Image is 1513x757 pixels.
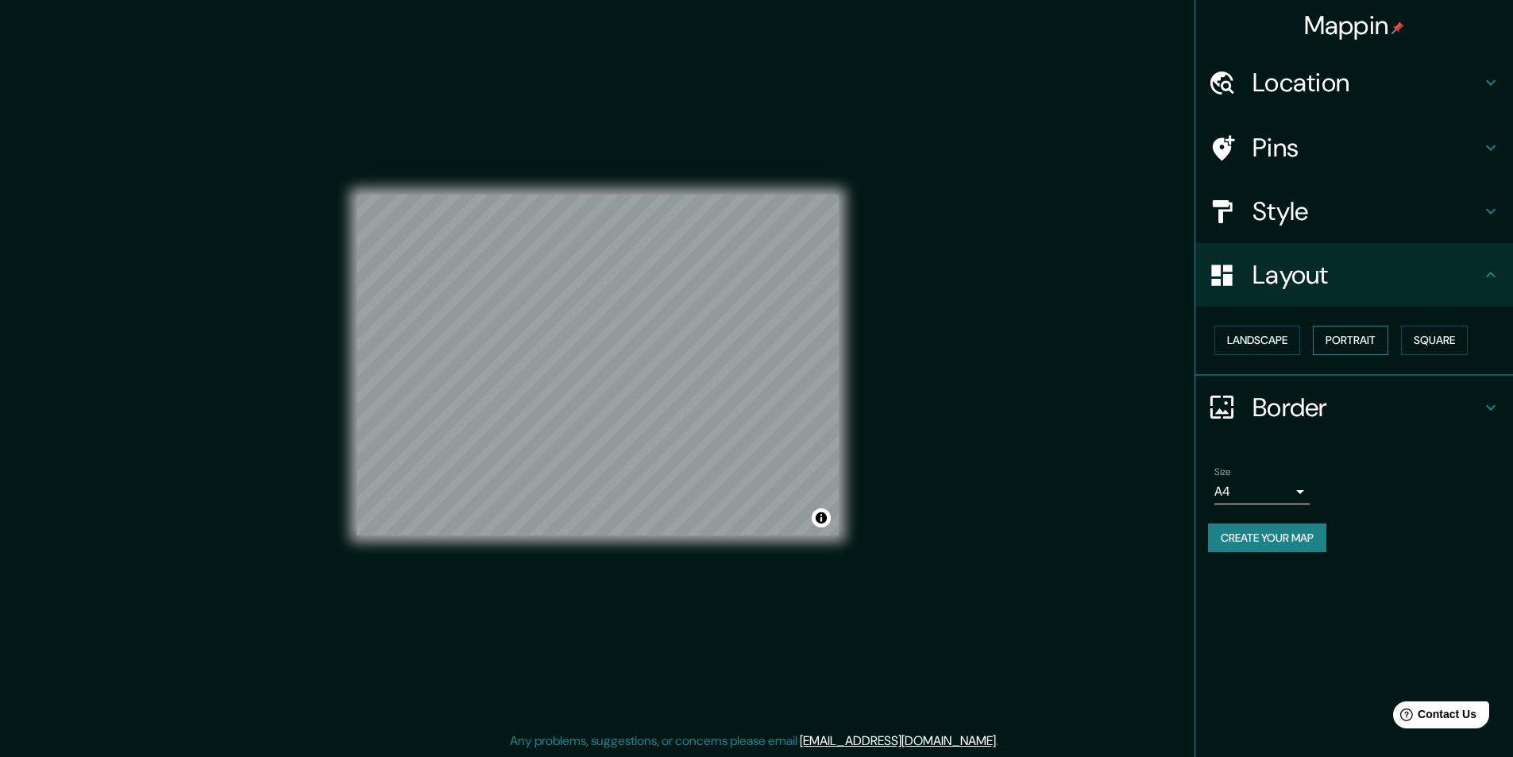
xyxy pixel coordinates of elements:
[1313,326,1388,355] button: Portrait
[1401,326,1468,355] button: Square
[1214,479,1310,504] div: A4
[1252,67,1481,98] h4: Location
[1208,523,1326,553] button: Create your map
[812,508,831,527] button: Toggle attribution
[1252,259,1481,291] h4: Layout
[800,732,996,749] a: [EMAIL_ADDRESS][DOMAIN_NAME]
[1214,326,1300,355] button: Landscape
[1195,51,1513,114] div: Location
[1304,10,1405,41] h4: Mappin
[1252,195,1481,227] h4: Style
[1001,732,1004,751] div: .
[1214,465,1231,478] label: Size
[1391,21,1404,34] img: pin-icon.png
[1195,116,1513,180] div: Pins
[1195,243,1513,307] div: Layout
[1195,376,1513,439] div: Border
[1195,180,1513,243] div: Style
[1252,132,1481,164] h4: Pins
[357,195,839,535] canvas: Map
[998,732,1001,751] div: .
[510,732,998,751] p: Any problems, suggestions, or concerns please email .
[1372,695,1496,740] iframe: Help widget launcher
[1252,392,1481,423] h4: Border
